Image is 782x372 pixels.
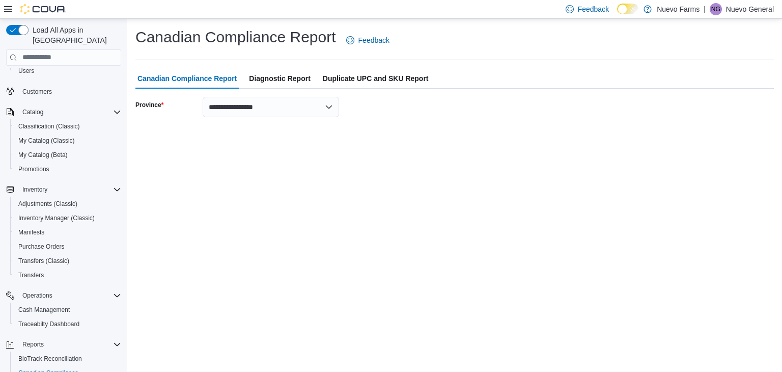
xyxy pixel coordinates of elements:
[10,134,125,148] button: My Catalog (Classic)
[18,151,68,159] span: My Catalog (Beta)
[10,303,125,317] button: Cash Management
[14,135,121,147] span: My Catalog (Classic)
[18,67,34,75] span: Users
[2,105,125,119] button: Catalog
[578,4,609,14] span: Feedback
[18,243,65,251] span: Purchase Orders
[249,68,311,89] span: Diagnostic Report
[22,108,43,116] span: Catalog
[14,135,79,147] a: My Catalog (Classic)
[29,25,121,45] span: Load All Apps in [GEOGRAPHIC_DATA]
[18,137,75,145] span: My Catalog (Classic)
[14,198,121,210] span: Adjustments (Classic)
[2,288,125,303] button: Operations
[726,3,774,15] p: Nuevo General
[135,27,336,47] h1: Canadian Compliance Report
[14,212,99,224] a: Inventory Manager (Classic)
[342,30,394,50] a: Feedback
[18,355,82,363] span: BioTrack Reconciliation
[2,337,125,352] button: Reports
[18,271,44,279] span: Transfers
[18,338,121,351] span: Reports
[14,304,74,316] a: Cash Management
[2,84,125,99] button: Customers
[14,241,121,253] span: Purchase Orders
[14,120,121,132] span: Classification (Classic)
[10,225,125,240] button: Manifests
[14,255,121,267] span: Transfers (Classic)
[14,120,84,132] a: Classification (Classic)
[14,304,121,316] span: Cash Management
[710,3,722,15] div: Nuevo General
[14,255,73,267] a: Transfers (Classic)
[22,88,52,96] span: Customers
[14,149,72,161] a: My Catalog (Beta)
[704,3,706,15] p: |
[711,3,720,15] span: NG
[14,353,121,365] span: BioTrack Reconciliation
[18,122,80,130] span: Classification (Classic)
[10,162,125,176] button: Promotions
[14,318,121,330] span: Traceabilty Dashboard
[18,338,48,351] button: Reports
[10,268,125,282] button: Transfers
[18,214,95,222] span: Inventory Manager (Classic)
[22,185,47,194] span: Inventory
[22,291,52,300] span: Operations
[18,183,121,196] span: Inventory
[135,101,163,109] label: Province
[14,65,121,77] span: Users
[18,289,57,302] button: Operations
[358,35,389,45] span: Feedback
[14,163,121,175] span: Promotions
[14,163,53,175] a: Promotions
[18,106,121,118] span: Catalog
[10,64,125,78] button: Users
[2,182,125,197] button: Inventory
[10,148,125,162] button: My Catalog (Beta)
[18,306,70,314] span: Cash Management
[14,149,121,161] span: My Catalog (Beta)
[18,289,121,302] span: Operations
[10,317,125,331] button: Traceabilty Dashboard
[14,226,48,238] a: Manifests
[14,226,121,238] span: Manifests
[14,269,121,281] span: Transfers
[18,86,56,98] a: Customers
[10,211,125,225] button: Inventory Manager (Classic)
[18,165,49,173] span: Promotions
[10,197,125,211] button: Adjustments (Classic)
[14,212,121,224] span: Inventory Manager (Classic)
[14,65,38,77] a: Users
[617,4,638,14] input: Dark Mode
[18,228,44,236] span: Manifests
[18,106,47,118] button: Catalog
[10,119,125,134] button: Classification (Classic)
[18,320,79,328] span: Traceabilty Dashboard
[10,352,125,366] button: BioTrack Reconciliation
[137,68,237,89] span: Canadian Compliance Report
[18,183,51,196] button: Inventory
[18,257,69,265] span: Transfers (Classic)
[657,3,700,15] p: Nuevo Farms
[323,68,429,89] span: Duplicate UPC and SKU Report
[14,241,69,253] a: Purchase Orders
[18,85,121,98] span: Customers
[22,340,44,349] span: Reports
[18,200,77,208] span: Adjustments (Classic)
[14,318,83,330] a: Traceabilty Dashboard
[14,269,48,281] a: Transfers
[10,240,125,254] button: Purchase Orders
[14,198,81,210] a: Adjustments (Classic)
[10,254,125,268] button: Transfers (Classic)
[20,4,66,14] img: Cova
[14,353,86,365] a: BioTrack Reconciliation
